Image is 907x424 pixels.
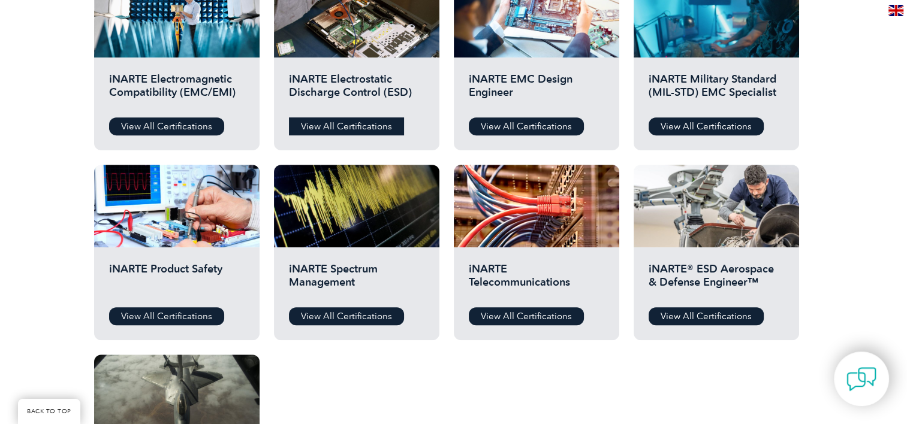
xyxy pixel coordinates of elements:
[18,399,80,424] a: BACK TO TOP
[109,307,224,325] a: View All Certifications
[109,117,224,135] a: View All Certifications
[109,262,245,298] h2: iNARTE Product Safety
[469,307,584,325] a: View All Certifications
[649,72,784,108] h2: iNARTE Military Standard (MIL-STD) EMC Specialist
[109,72,245,108] h2: iNARTE Electromagnetic Compatibility (EMC/EMI)
[469,72,604,108] h2: iNARTE EMC Design Engineer
[649,262,784,298] h2: iNARTE® ESD Aerospace & Defense Engineer™
[888,5,903,16] img: en
[289,262,424,298] h2: iNARTE Spectrum Management
[469,262,604,298] h2: iNARTE Telecommunications
[649,307,764,325] a: View All Certifications
[289,117,404,135] a: View All Certifications
[289,72,424,108] h2: iNARTE Electrostatic Discharge Control (ESD)
[469,117,584,135] a: View All Certifications
[649,117,764,135] a: View All Certifications
[846,364,876,394] img: contact-chat.png
[289,307,404,325] a: View All Certifications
